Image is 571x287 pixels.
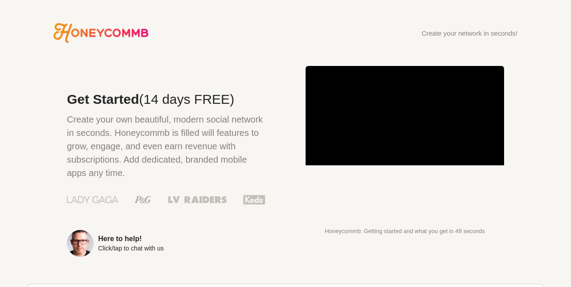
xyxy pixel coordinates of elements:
[536,252,558,274] iframe: Intercom live chat
[168,196,227,203] img: Las Vegas Raiders
[243,194,265,205] img: Keds
[139,92,234,107] span: (14 days FREE)
[67,113,265,180] p: Create your own beautiful, modern social network in seconds. Honeycommb is filled will features t...
[67,230,94,257] img: Sean
[54,23,149,43] svg: Honeycommb
[98,235,164,242] div: Here to help!
[135,196,151,203] img: Procter & Gamble
[67,93,265,106] h2: Get Started
[67,230,265,257] a: Here to help!Click/tap to chat with us
[422,30,517,37] div: Create your network in seconds!
[306,228,504,234] p: Honeycommb: Getting started and what you get in 49 seconds
[54,23,149,43] a: Go to Honeycommb homepage
[67,193,118,206] img: Lady Gaga
[98,245,164,251] div: Click/tap to chat with us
